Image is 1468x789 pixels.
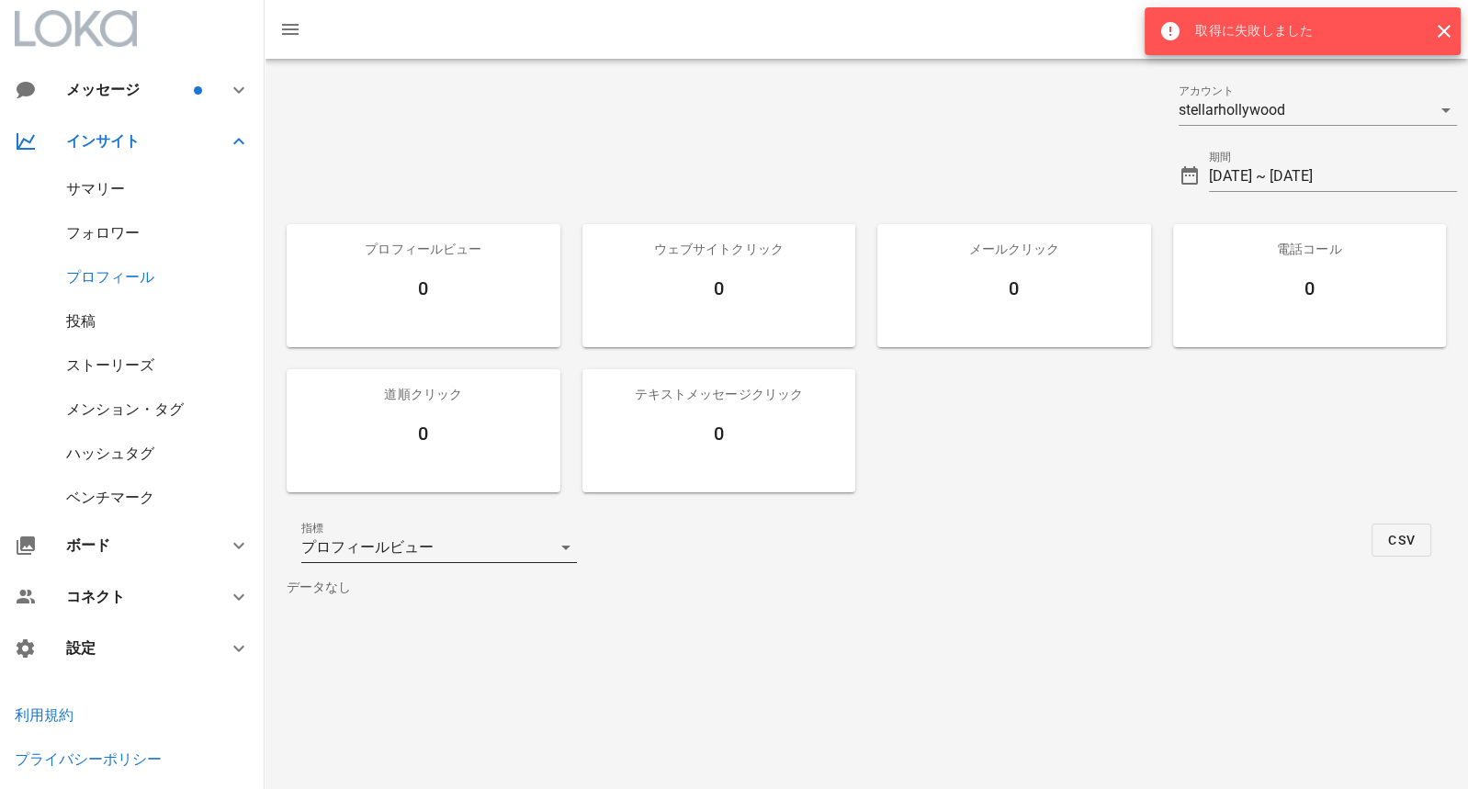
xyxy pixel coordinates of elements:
div: アカウントstellarhollywood [1179,96,1458,125]
div: プロフィールビュー [287,224,560,274]
div: 0 [582,419,856,448]
div: 電話コール [1173,224,1447,274]
a: 利用規約 [15,706,73,724]
span: 取得に失敗しました [1195,23,1313,38]
div: メールクリック [877,224,1151,274]
div: 指標プロフィールビュー [301,533,577,562]
div: 0 [287,419,560,448]
div: 0 [287,274,560,303]
a: ストーリーズ [66,356,154,374]
div: 0 [582,274,856,303]
a: プライバシーポリシー [15,750,162,768]
button: CSV [1372,524,1431,557]
a: フォロワー [66,224,140,242]
div: メッセージ [66,81,190,98]
a: ベンチマーク [66,489,154,506]
div: 0 [877,274,1151,303]
div: ウェブサイトクリック [582,224,856,274]
a: プロフィール [66,268,154,286]
div: コネクト [66,588,206,605]
div: データなし [287,577,1446,597]
div: ボード [66,536,206,554]
div: stellarhollywood [1179,102,1285,118]
span: バッジ [194,86,202,95]
div: 0 [1173,274,1447,303]
span: CSV [1387,533,1416,547]
a: ハッシュタグ [66,445,154,462]
a: サマリー [66,180,125,197]
div: インサイト [66,132,206,150]
div: プロフィールビュー [301,539,434,556]
a: メンション・タグ [66,400,184,418]
div: 道順クリック [287,369,560,419]
a: 投稿 [66,312,96,330]
div: テキストメッセージクリック [582,369,856,419]
div: 設定 [66,639,206,657]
